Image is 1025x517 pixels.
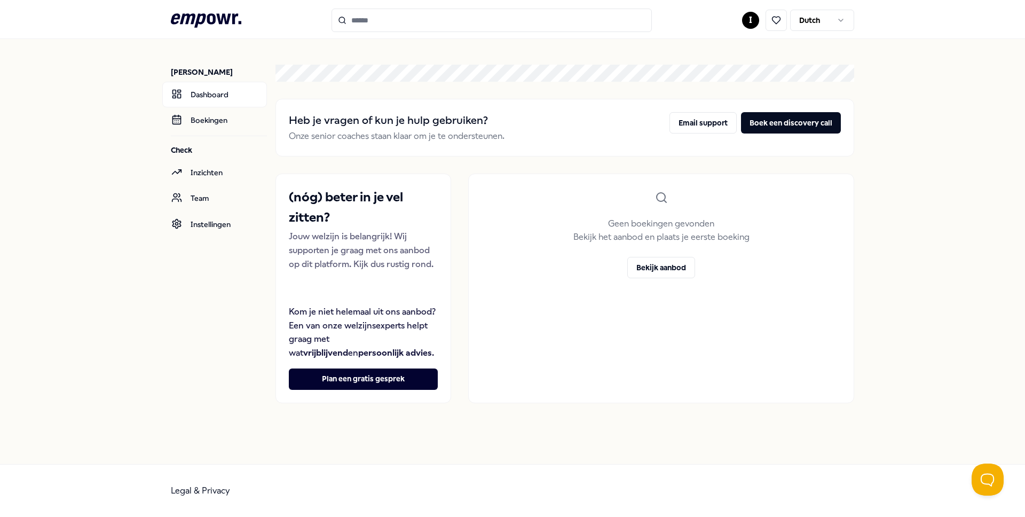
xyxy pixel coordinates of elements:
[332,9,652,32] input: Search for products, categories or subcategories
[162,211,267,237] a: Instellingen
[162,160,267,185] a: Inzichten
[162,107,267,133] a: Boekingen
[162,185,267,211] a: Team
[289,187,438,228] h2: (nóg) beter in je vel zitten?
[669,112,737,143] a: Email support
[669,112,737,134] button: Email support
[162,82,267,107] a: Dashboard
[742,12,759,29] button: I
[303,348,348,358] strong: vrijblijvend
[171,145,267,155] p: Check
[972,464,1004,496] iframe: Help Scout Beacon - Open
[289,305,438,359] p: Kom je niet helemaal uit ons aanbod? Een van onze welzijnsexperts helpt graag met wat en .
[741,112,841,134] button: Boek een discovery call
[171,67,267,77] p: [PERSON_NAME]
[358,348,432,358] strong: persoonlijk advies
[573,217,750,244] p: Geen boekingen gevonden Bekijk het aanbod en plaats je eerste boeking
[171,485,230,496] a: Legal & Privacy
[289,129,504,143] p: Onze senior coaches staan klaar om je te ondersteunen.
[627,257,695,278] button: Bekijk aanbod
[289,369,438,390] button: Plan een gratis gesprek
[289,112,504,129] h2: Heb je vragen of kun je hulp gebruiken?
[289,230,438,271] p: Jouw welzijn is belangrijk! Wij supporten je graag met ons aanbod op dit platform. Kijk dus rusti...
